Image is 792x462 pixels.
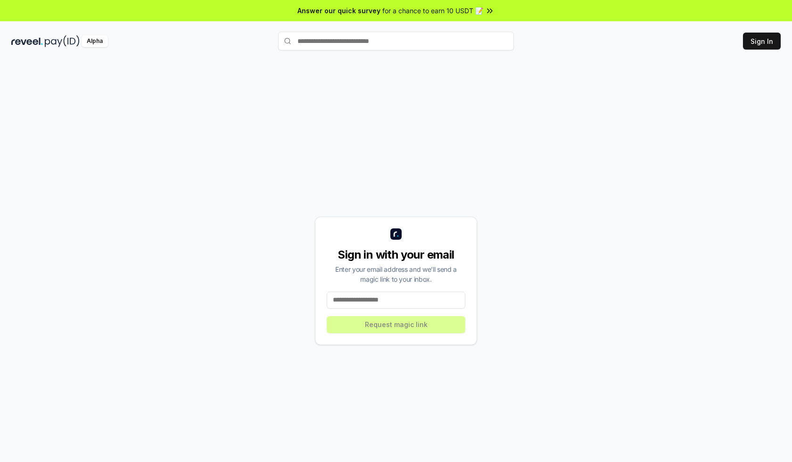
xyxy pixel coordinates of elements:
[390,228,402,240] img: logo_small
[382,6,483,16] span: for a chance to earn 10 USDT 📝
[327,247,465,262] div: Sign in with your email
[11,35,43,47] img: reveel_dark
[327,264,465,284] div: Enter your email address and we’ll send a magic link to your inbox.
[297,6,380,16] span: Answer our quick survey
[82,35,108,47] div: Alpha
[743,33,781,50] button: Sign In
[45,35,80,47] img: pay_id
